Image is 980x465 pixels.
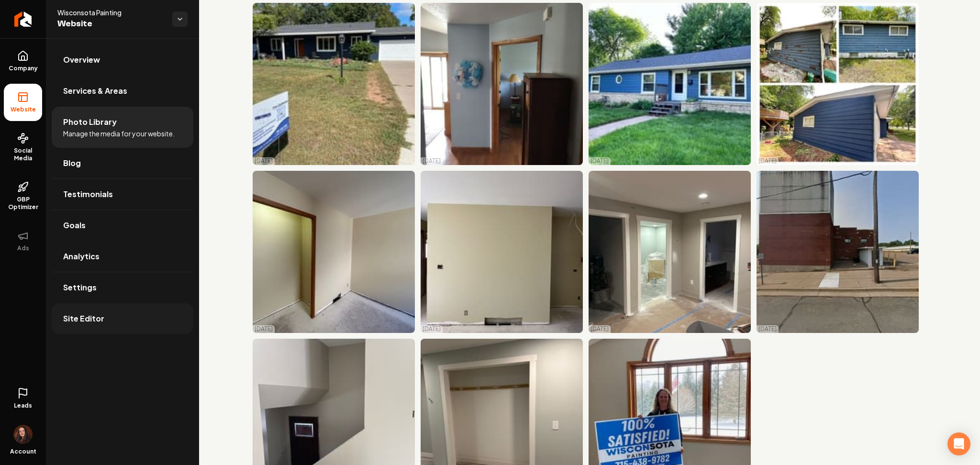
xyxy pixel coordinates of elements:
a: Company [4,43,42,80]
span: Blog [63,157,81,169]
p: [DATE] [758,325,777,333]
span: Testimonials [63,188,113,200]
img: No alt text set for this photo [589,171,751,333]
p: [DATE] [590,157,609,165]
img: No alt text set for this photo [589,3,751,165]
img: No alt text set for this photo [421,3,583,165]
span: Account [10,448,36,455]
a: Overview [52,44,193,75]
a: Analytics [52,241,193,272]
img: No alt text set for this photo [421,171,583,333]
span: Photo Library [63,116,117,128]
a: Blog [52,148,193,178]
span: Manage the media for your website. [63,129,175,138]
a: Settings [52,272,193,303]
button: Open user button [13,421,33,444]
span: Overview [63,54,100,66]
span: Site Editor [63,313,104,324]
span: Settings [63,282,97,293]
img: Delfina Cavallaro [13,425,33,444]
span: Goals [63,220,86,231]
span: GBP Optimizer [4,196,42,211]
img: No alt text set for this photo [757,3,919,165]
a: Testimonials [52,179,193,210]
img: Rebolt Logo [14,11,32,27]
img: No alt text set for this photo [757,171,919,333]
a: Site Editor [52,303,193,334]
img: No alt text set for this photo [253,171,415,333]
span: Leads [14,402,32,410]
span: Website [7,106,40,113]
p: [DATE] [758,157,777,165]
p: [DATE] [423,325,441,333]
span: Social Media [4,147,42,162]
span: Website [57,17,165,31]
a: GBP Optimizer [4,174,42,219]
div: Open Intercom Messenger [947,432,970,455]
span: Ads [13,244,33,252]
span: Services & Areas [63,85,127,97]
a: Services & Areas [52,76,193,106]
p: [DATE] [423,157,441,165]
a: Goals [52,210,193,241]
button: Ads [4,222,42,260]
a: Leads [4,380,42,417]
p: [DATE] [255,325,273,333]
span: Company [5,65,42,72]
a: Social Media [4,125,42,170]
p: [DATE] [255,157,273,165]
img: No alt text set for this photo [253,3,415,165]
p: [DATE] [590,325,609,333]
span: Analytics [63,251,100,262]
span: Wisconsota Painting [57,8,165,17]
